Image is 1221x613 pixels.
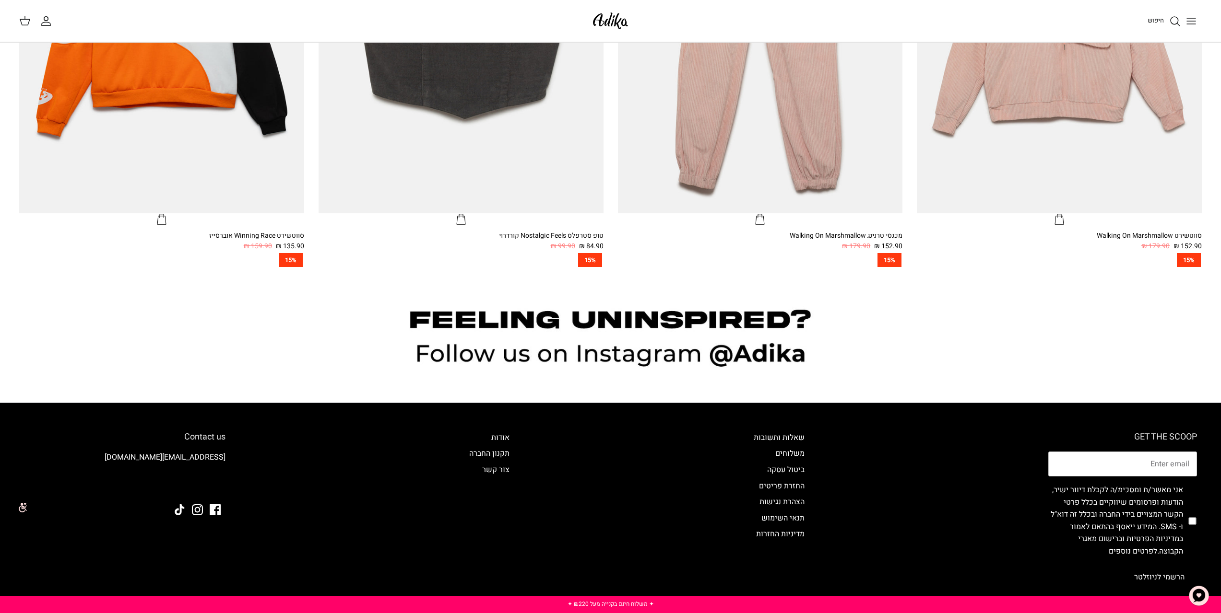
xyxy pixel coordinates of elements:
[578,253,602,267] span: 15%
[590,10,631,32] img: Adika IL
[491,432,510,443] a: אודות
[1177,253,1201,267] span: 15%
[568,600,654,608] a: ✦ משלוח חינם בקנייה מעל ₪220 ✦
[618,231,903,241] div: מכנסי טרנינג Walking On Marshmallow
[1148,15,1181,27] a: חיפוש
[1048,451,1197,476] input: Email
[775,448,805,459] a: משלוחים
[1122,565,1197,589] button: הרשמי לניוזלטר
[618,253,903,267] a: 15%
[7,494,34,520] img: accessibility_icon02.svg
[754,432,805,443] a: שאלות ותשובות
[767,464,805,475] a: ביטול עסקה
[192,504,203,515] a: Instagram
[1148,16,1164,25] span: חיפוש
[19,231,304,252] a: סווטשירט Winning Race אוברסייז 135.90 ₪ 159.90 ₪
[19,253,304,267] a: 15%
[199,478,225,491] img: Adika IL
[917,231,1202,252] a: סווטשירט Walking On Marshmallow 152.90 ₪ 179.90 ₪
[319,231,604,241] div: טופ סטרפלס Nostalgic Feels קורדרוי
[842,241,870,252] span: 179.90 ₪
[1181,11,1202,32] button: Toggle menu
[244,241,272,252] span: 159.90 ₪
[756,528,805,540] a: מדיניות החזרות
[319,231,604,252] a: טופ סטרפלס Nostalgic Feels קורדרוי 84.90 ₪ 99.90 ₪
[276,241,304,252] span: 135.90 ₪
[460,432,519,590] div: Secondary navigation
[551,241,575,252] span: 99.90 ₪
[105,451,225,463] a: [EMAIL_ADDRESS][DOMAIN_NAME]
[1174,241,1202,252] span: 152.90 ₪
[744,432,814,590] div: Secondary navigation
[319,253,604,267] a: 15%
[618,231,903,252] a: מכנסי טרנינג Walking On Marshmallow 152.90 ₪ 179.90 ₪
[469,448,510,459] a: תקנון החברה
[40,15,56,27] a: החשבון שלי
[174,504,185,515] a: Tiktok
[761,512,805,524] a: תנאי השימוש
[19,231,304,241] div: סווטשירט Winning Race אוברסייז
[1185,581,1213,610] button: צ'אט
[917,231,1202,241] div: סווטשירט Walking On Marshmallow
[279,253,303,267] span: 15%
[210,504,221,515] a: Facebook
[1109,545,1157,557] a: לפרטים נוספים
[759,480,805,492] a: החזרת פריטים
[24,432,225,442] h6: Contact us
[579,241,604,252] span: 84.90 ₪
[1141,241,1170,252] span: 179.90 ₪
[1048,432,1197,442] h6: GET THE SCOOP
[482,464,510,475] a: צור קשר
[1048,484,1183,558] label: אני מאשר/ת ומסכימ/ה לקבלת דיוור ישיר, הודעות ופרסומים שיווקיים בכלל פרטי הקשר המצויים בידי החברה ...
[877,253,901,267] span: 15%
[874,241,902,252] span: 152.90 ₪
[917,253,1202,267] a: 15%
[759,496,805,508] a: הצהרת נגישות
